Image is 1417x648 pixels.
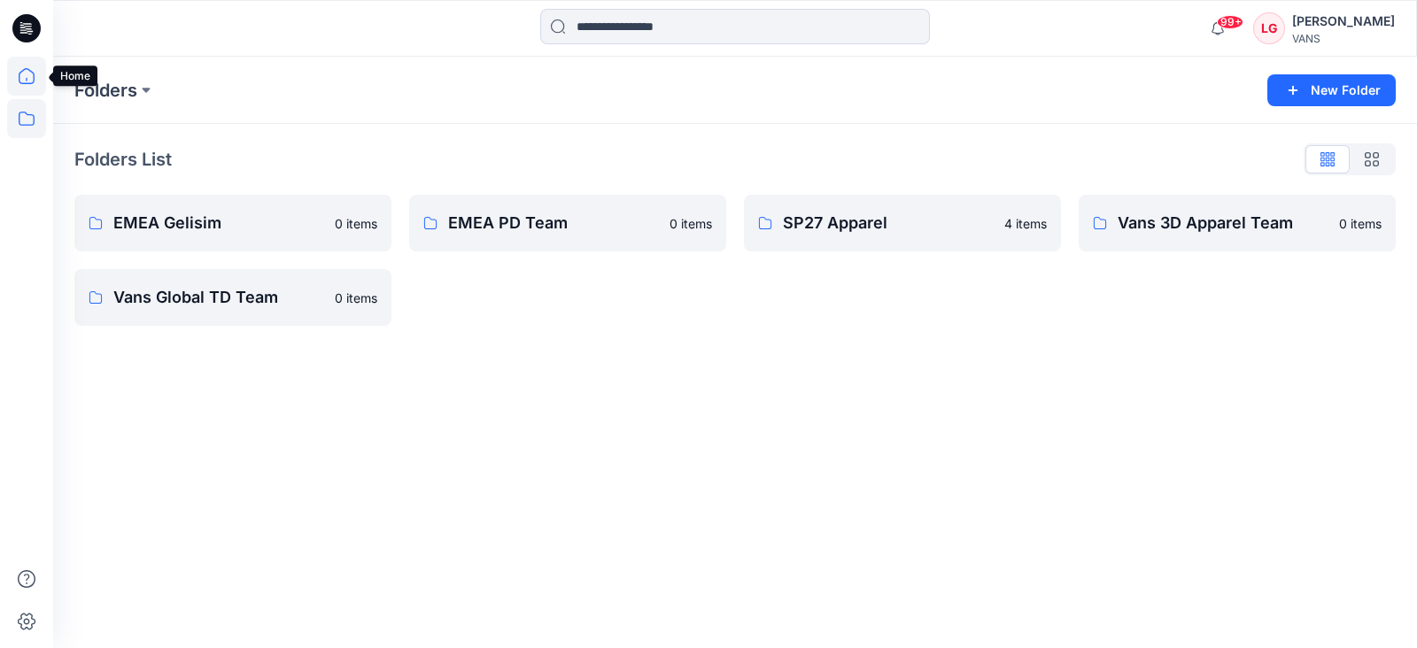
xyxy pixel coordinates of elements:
[448,211,659,235] p: EMEA PD Team
[113,211,324,235] p: EMEA Gelisim
[670,214,712,233] p: 0 items
[74,195,391,251] a: EMEA Gelisim0 items
[1339,214,1382,233] p: 0 items
[335,289,377,307] p: 0 items
[409,195,726,251] a: EMEA PD Team0 items
[1267,74,1396,106] button: New Folder
[1004,214,1047,233] p: 4 items
[1292,11,1395,32] div: [PERSON_NAME]
[74,78,137,103] a: Folders
[1292,32,1395,45] div: VANS
[1217,15,1243,29] span: 99+
[1118,211,1328,235] p: Vans 3D Apparel Team
[74,269,391,326] a: Vans Global TD Team0 items
[744,195,1061,251] a: SP27 Apparel4 items
[335,214,377,233] p: 0 items
[1079,195,1396,251] a: Vans 3D Apparel Team0 items
[1253,12,1285,44] div: LG
[74,146,172,173] p: Folders List
[113,285,324,310] p: Vans Global TD Team
[783,211,994,235] p: SP27 Apparel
